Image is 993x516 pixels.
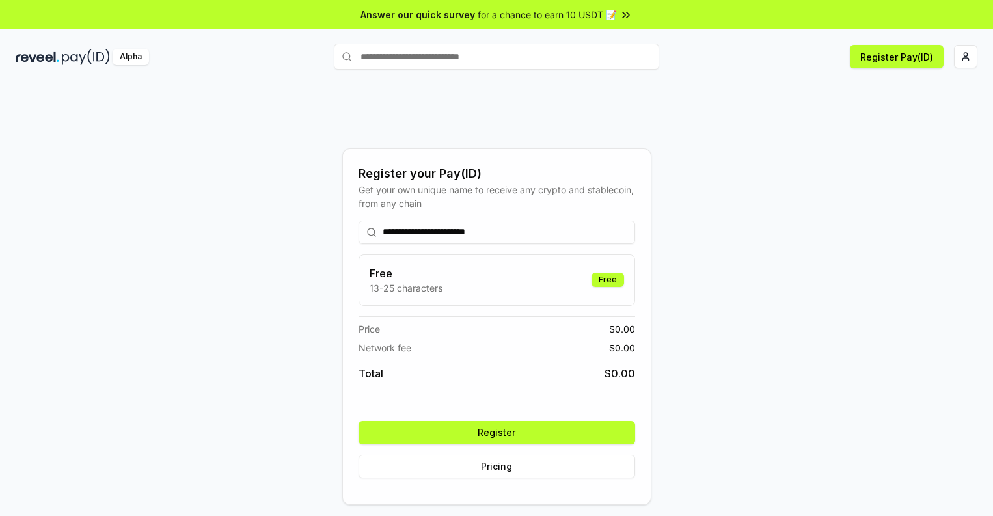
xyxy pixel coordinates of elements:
[62,49,110,65] img: pay_id
[592,273,624,287] div: Free
[359,183,635,210] div: Get your own unique name to receive any crypto and stablecoin, from any chain
[360,8,475,21] span: Answer our quick survey
[478,8,617,21] span: for a chance to earn 10 USDT 📝
[605,366,635,381] span: $ 0.00
[359,421,635,444] button: Register
[609,322,635,336] span: $ 0.00
[359,341,411,355] span: Network fee
[609,341,635,355] span: $ 0.00
[370,265,442,281] h3: Free
[359,322,380,336] span: Price
[359,165,635,183] div: Register your Pay(ID)
[359,366,383,381] span: Total
[370,281,442,295] p: 13-25 characters
[359,455,635,478] button: Pricing
[16,49,59,65] img: reveel_dark
[850,45,944,68] button: Register Pay(ID)
[113,49,149,65] div: Alpha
